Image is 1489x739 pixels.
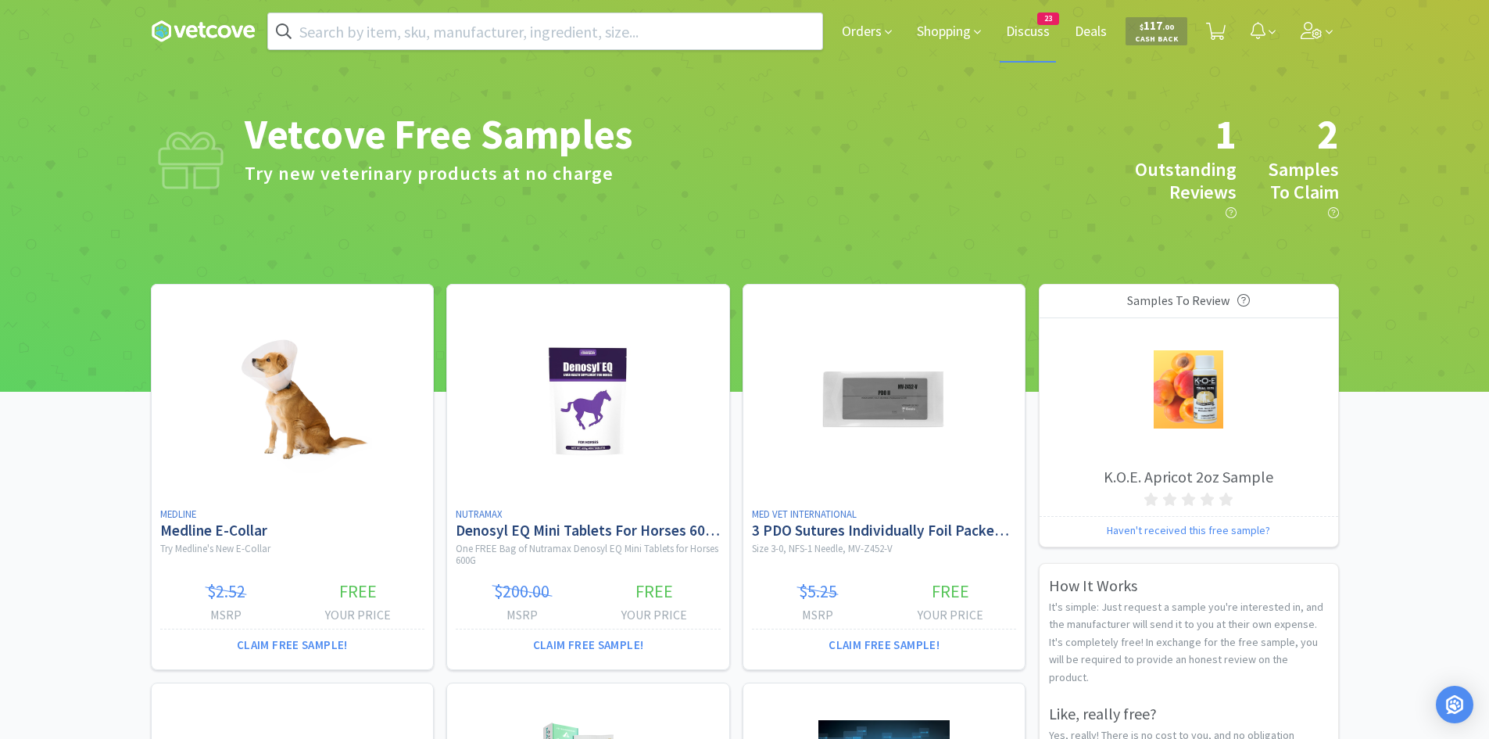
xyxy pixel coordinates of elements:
[1049,573,1329,598] h5: How It Works
[1000,25,1056,39] a: Discuss23
[160,630,425,661] button: Claim Free Sample!
[1135,110,1237,159] h1: 1
[494,580,549,602] span: $200.00
[1140,22,1144,32] span: $
[1162,22,1174,32] span: . 00
[1040,465,1337,490] h3: K.O.E. Apricot 2oz Sample
[1140,18,1174,33] span: 117
[1268,159,1339,181] p: Samples
[1127,291,1229,311] p: Samples To Review
[1135,159,1237,181] p: Outstanding
[1154,350,1223,429] img: 50a9f4fd05bd485e9c2ac30f7f94d237_540712.png
[245,110,1134,159] h1: Vetcove Free Samples
[1068,25,1113,39] a: Deals
[1135,181,1237,204] p: Reviews
[1049,701,1329,726] h5: Like, really free?
[752,630,1017,661] button: Claim Free Sample!
[1038,13,1058,24] span: 23
[268,13,822,49] input: Search by item, sku, manufacturer, ingredient, size...
[1049,598,1329,686] p: It's simple: Just request a sample you're interested in, and the manufacturer will send it to you...
[1268,181,1339,204] p: To Claim
[1107,523,1270,537] a: Haven't received this free sample?
[245,159,1134,188] h5: Try new veterinary products at no charge
[456,630,721,661] button: Claim Free Sample!
[1126,10,1187,52] a: $117.00Cash Back
[799,580,837,602] span: $5.25
[1135,35,1178,45] span: Cash Back
[1436,686,1473,723] div: Open Intercom Messenger
[207,580,245,602] span: $2.52
[1268,110,1339,159] h1: 2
